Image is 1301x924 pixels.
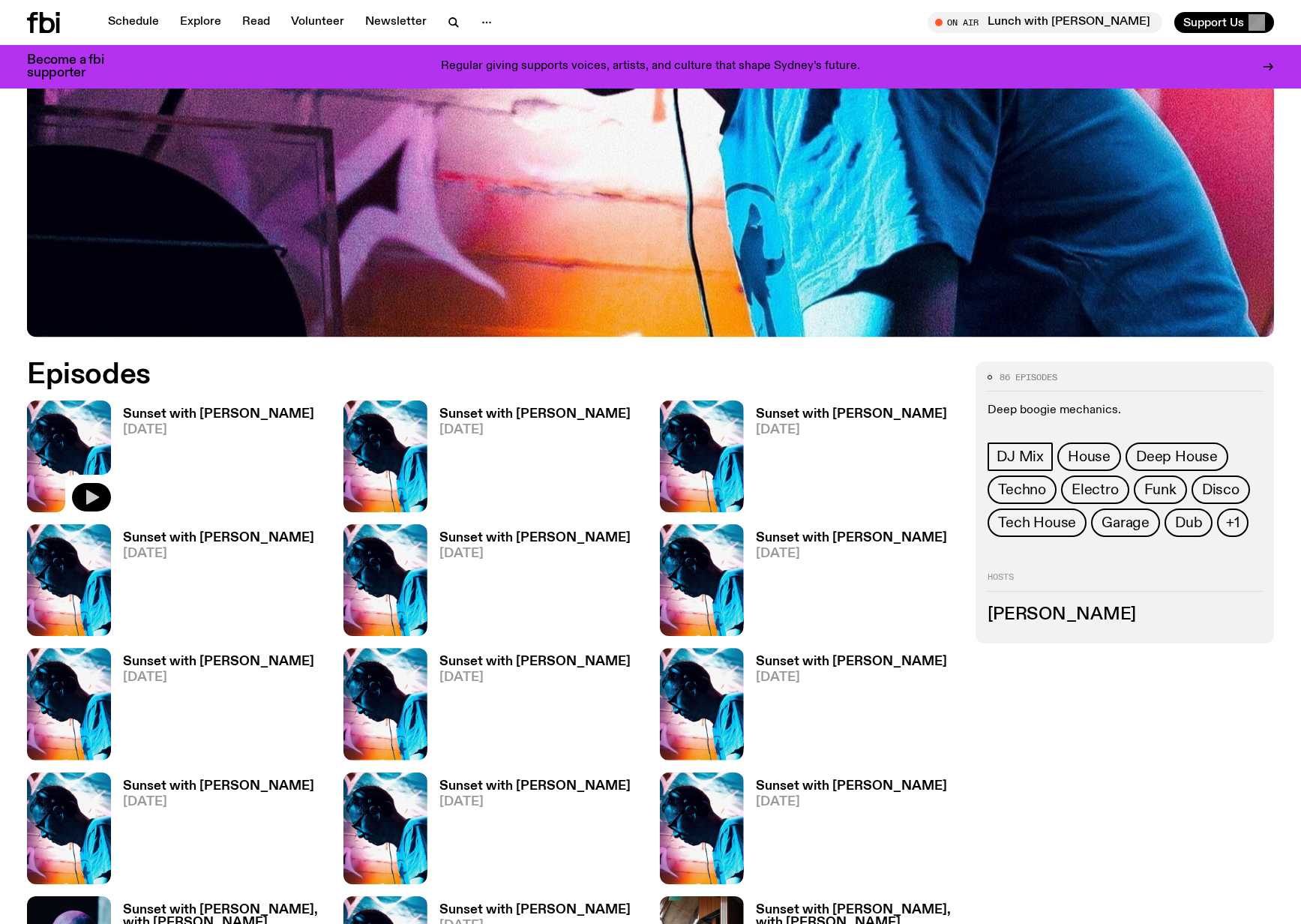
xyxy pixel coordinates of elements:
[27,400,111,512] img: Simon Caldwell stands side on, looking downwards. He has headphones on. Behind him is a brightly ...
[27,648,111,760] img: Simon Caldwell stands side on, looking downwards. He has headphones on. Behind him is a brightly ...
[233,12,279,33] a: Read
[123,655,314,668] h3: Sunset with [PERSON_NAME]
[1192,475,1250,504] a: Disco
[123,547,314,560] span: [DATE]
[356,12,436,33] a: Newsletter
[1126,442,1228,471] a: Deep House
[1136,448,1218,465] span: Deep House
[427,532,631,636] a: Sunset with [PERSON_NAME][DATE]
[439,671,631,684] span: [DATE]
[1102,514,1150,531] span: Garage
[427,408,631,512] a: Sunset with [PERSON_NAME][DATE]
[928,12,1162,33] button: On AirLunch with [PERSON_NAME]
[111,655,314,760] a: Sunset with [PERSON_NAME][DATE]
[439,655,631,668] h3: Sunset with [PERSON_NAME]
[427,655,631,760] a: Sunset with [PERSON_NAME][DATE]
[1226,514,1240,531] span: +1
[756,547,947,560] span: [DATE]
[756,424,947,436] span: [DATE]
[660,772,744,884] img: Simon Caldwell stands side on, looking downwards. He has headphones on. Behind him is a brightly ...
[439,532,631,544] h3: Sunset with [PERSON_NAME]
[988,607,1262,623] h3: [PERSON_NAME]
[439,796,631,808] span: [DATE]
[744,655,947,760] a: Sunset with [PERSON_NAME][DATE]
[660,524,744,636] img: Simon Caldwell stands side on, looking downwards. He has headphones on. Behind him is a brightly ...
[1183,16,1244,29] span: Support Us
[1175,514,1202,531] span: Dub
[1091,508,1160,537] a: Garage
[744,532,947,636] a: Sunset with [PERSON_NAME][DATE]
[756,532,947,544] h3: Sunset with [PERSON_NAME]
[660,648,744,760] img: Simon Caldwell stands side on, looking downwards. He has headphones on. Behind him is a brightly ...
[1144,481,1177,498] span: Funk
[744,780,947,884] a: Sunset with [PERSON_NAME][DATE]
[343,772,427,884] img: Simon Caldwell stands side on, looking downwards. He has headphones on. Behind him is a brightly ...
[756,408,947,421] h3: Sunset with [PERSON_NAME]
[439,408,631,421] h3: Sunset with [PERSON_NAME]
[343,648,427,760] img: Simon Caldwell stands side on, looking downwards. He has headphones on. Behind him is a brightly ...
[27,54,123,79] h3: Become a fbi supporter
[1072,481,1119,498] span: Electro
[123,671,314,684] span: [DATE]
[744,408,947,512] a: Sunset with [PERSON_NAME][DATE]
[123,780,314,793] h3: Sunset with [PERSON_NAME]
[27,524,111,636] img: Simon Caldwell stands side on, looking downwards. He has headphones on. Behind him is a brightly ...
[660,400,744,512] img: Simon Caldwell stands side on, looking downwards. He has headphones on. Behind him is a brightly ...
[99,12,168,33] a: Schedule
[171,12,230,33] a: Explore
[1061,475,1129,504] a: Electro
[111,780,314,884] a: Sunset with [PERSON_NAME][DATE]
[1057,442,1121,471] a: House
[988,573,1262,591] h2: Hosts
[123,424,314,436] span: [DATE]
[998,481,1046,498] span: Techno
[1134,475,1187,504] a: Funk
[988,403,1262,418] p: Deep boogie mechanics.
[1202,481,1240,498] span: Disco
[988,508,1087,537] a: Tech House
[1000,373,1057,382] span: 86 episodes
[27,361,853,388] h2: Episodes
[439,780,631,793] h3: Sunset with [PERSON_NAME]
[441,60,860,73] p: Regular giving supports voices, artists, and culture that shape Sydney’s future.
[756,796,947,808] span: [DATE]
[997,448,1044,465] span: DJ Mix
[1217,508,1249,537] button: +1
[439,904,631,916] h3: Sunset with [PERSON_NAME]
[439,424,631,436] span: [DATE]
[1165,508,1213,537] a: Dub
[1068,448,1111,465] span: House
[756,655,947,668] h3: Sunset with [PERSON_NAME]
[111,408,314,512] a: Sunset with [PERSON_NAME][DATE]
[111,532,314,636] a: Sunset with [PERSON_NAME][DATE]
[343,524,427,636] img: Simon Caldwell stands side on, looking downwards. He has headphones on. Behind him is a brightly ...
[427,780,631,884] a: Sunset with [PERSON_NAME][DATE]
[27,772,111,884] img: Simon Caldwell stands side on, looking downwards. He has headphones on. Behind him is a brightly ...
[988,475,1057,504] a: Techno
[1174,12,1274,33] button: Support Us
[123,408,314,421] h3: Sunset with [PERSON_NAME]
[123,796,314,808] span: [DATE]
[988,442,1053,471] a: DJ Mix
[998,514,1076,531] span: Tech House
[282,12,353,33] a: Volunteer
[343,400,427,512] img: Simon Caldwell stands side on, looking downwards. He has headphones on. Behind him is a brightly ...
[123,532,314,544] h3: Sunset with [PERSON_NAME]
[756,671,947,684] span: [DATE]
[756,780,947,793] h3: Sunset with [PERSON_NAME]
[439,547,631,560] span: [DATE]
